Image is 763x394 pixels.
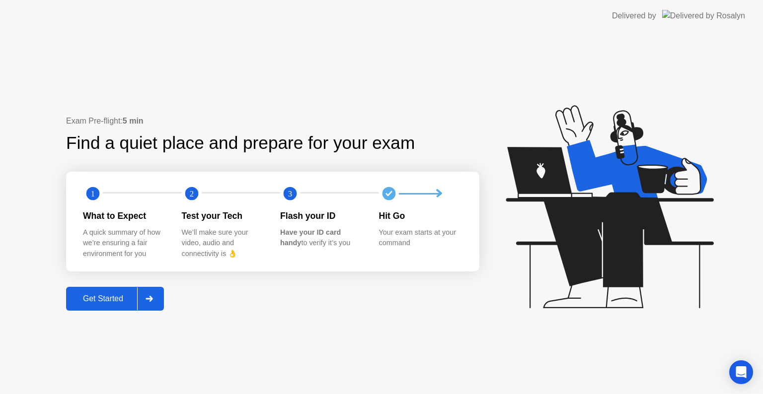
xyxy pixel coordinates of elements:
div: What to Expect [83,209,166,222]
div: Open Intercom Messenger [729,360,753,384]
b: 5 min [123,117,144,125]
div: Exam Pre-flight: [66,115,479,127]
div: Test your Tech [182,209,265,222]
button: Get Started [66,287,164,311]
div: We’ll make sure your video, audio and connectivity is 👌 [182,227,265,260]
div: Flash your ID [280,209,363,222]
div: Find a quiet place and prepare for your exam [66,130,416,156]
img: Delivered by Rosalyn [662,10,745,21]
b: Have your ID card handy [280,228,341,247]
div: Your exam starts at your command [379,227,462,249]
div: Get Started [69,294,137,303]
text: 3 [288,189,292,198]
div: A quick summary of how we’re ensuring a fair environment for you [83,227,166,260]
text: 2 [189,189,193,198]
div: to verify it’s you [280,227,363,249]
div: Hit Go [379,209,462,222]
div: Delivered by [612,10,656,22]
text: 1 [91,189,95,198]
